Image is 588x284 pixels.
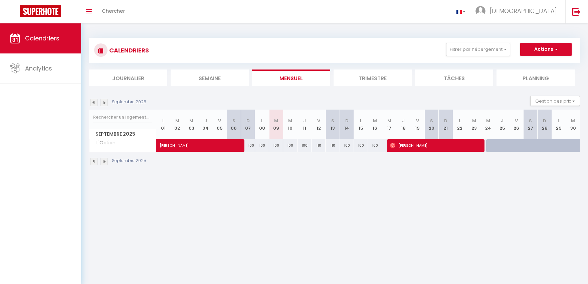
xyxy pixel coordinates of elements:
th: 25 [495,110,509,139]
abbr: J [303,118,306,124]
abbr: M [175,118,179,124]
abbr: M [189,118,193,124]
input: Rechercher un logement... [93,111,152,123]
div: 100 [354,139,368,152]
th: 06 [227,110,241,139]
th: 23 [467,110,481,139]
div: 100 [368,139,382,152]
abbr: L [360,118,362,124]
th: 14 [340,110,354,139]
li: Mensuel [252,69,330,86]
li: Journalier [89,69,167,86]
div: 100 [255,139,269,152]
th: 11 [298,110,312,139]
th: 09 [269,110,283,139]
a: [PERSON_NAME] [156,139,170,152]
span: Chercher [102,7,125,14]
th: 18 [396,110,410,139]
th: 22 [453,110,467,139]
th: 02 [170,110,184,139]
th: 07 [241,110,255,139]
span: [PERSON_NAME] [160,136,252,148]
abbr: J [501,118,504,124]
abbr: J [204,118,207,124]
span: Calendriers [25,34,59,42]
div: 100 [340,139,354,152]
li: Tâches [415,69,493,86]
abbr: M [486,118,490,124]
th: 24 [481,110,495,139]
th: 19 [410,110,424,139]
span: Septembre 2025 [89,129,156,139]
th: 05 [213,110,227,139]
abbr: L [261,118,263,124]
img: Super Booking [20,5,61,17]
th: 20 [424,110,438,139]
abbr: D [345,118,349,124]
div: 100 [298,139,312,152]
th: 04 [198,110,212,139]
th: 08 [255,110,269,139]
abbr: M [387,118,391,124]
abbr: D [246,118,250,124]
button: Gestion des prix [530,96,580,106]
abbr: V [515,118,518,124]
span: [DEMOGRAPHIC_DATA] [490,7,557,15]
th: 27 [524,110,538,139]
li: Planning [497,69,575,86]
th: 12 [312,110,326,139]
button: Filtrer par hébergement [446,43,510,56]
div: 100 [269,139,283,152]
abbr: J [402,118,405,124]
th: 13 [326,110,340,139]
span: [PERSON_NAME] [390,139,479,152]
abbr: M [472,118,476,124]
th: 29 [552,110,566,139]
abbr: D [543,118,546,124]
li: Semaine [171,69,249,86]
abbr: S [430,118,433,124]
abbr: M [373,118,377,124]
abbr: S [529,118,532,124]
th: 21 [439,110,453,139]
abbr: V [218,118,221,124]
abbr: S [331,118,334,124]
abbr: M [288,118,292,124]
abbr: D [444,118,447,124]
div: 100 [283,139,297,152]
abbr: M [571,118,575,124]
th: 30 [566,110,580,139]
img: ... [475,6,485,16]
span: Analytics [25,64,52,73]
th: 01 [156,110,170,139]
abbr: S [232,118,235,124]
th: 28 [538,110,552,139]
p: Septembre 2025 [112,99,146,105]
button: Actions [520,43,572,56]
span: L'Océan [90,139,117,147]
th: 10 [283,110,297,139]
abbr: L [459,118,461,124]
div: 110 [326,139,340,152]
th: 15 [354,110,368,139]
abbr: M [274,118,278,124]
th: 16 [368,110,382,139]
th: 03 [184,110,198,139]
div: 110 [312,139,326,152]
li: Trimestre [334,69,412,86]
abbr: V [317,118,320,124]
th: 17 [382,110,396,139]
p: Septembre 2025 [112,158,146,164]
abbr: L [558,118,560,124]
abbr: V [416,118,419,124]
abbr: L [162,118,164,124]
img: logout [572,7,581,16]
th: 26 [509,110,523,139]
h3: CALENDRIERS [108,43,149,58]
